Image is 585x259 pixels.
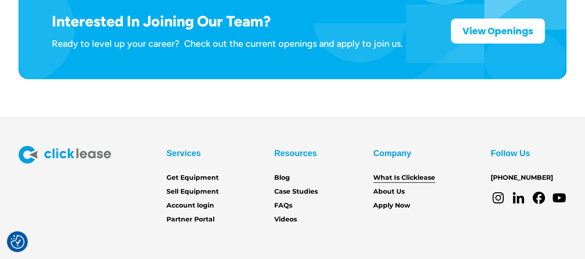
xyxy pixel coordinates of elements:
[166,173,219,183] a: Get Equipment
[166,146,201,161] div: Services
[373,173,435,183] a: What Is Clicklease
[52,13,403,30] h1: Interested In Joining Our Team?
[274,201,292,211] a: FAQs
[274,187,318,197] a: Case Studies
[166,187,219,197] a: Sell Equipment
[11,235,25,249] img: Revisit consent button
[274,215,297,225] a: Videos
[11,235,25,249] button: Consent Preferences
[373,146,411,161] div: Company
[52,38,403,50] div: Ready to level up your career? Check out the current openings and apply to join us.
[166,215,215,225] a: Partner Portal
[373,187,405,197] a: About Us
[373,201,410,211] a: Apply Now
[274,146,317,161] div: Resources
[18,146,111,164] img: Clicklease logo
[451,19,545,44] a: View Openings
[166,201,214,211] a: Account login
[491,173,553,183] a: [PHONE_NUMBER]
[274,173,290,183] a: Blog
[491,146,530,161] div: Follow Us
[462,25,533,38] strong: View Openings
